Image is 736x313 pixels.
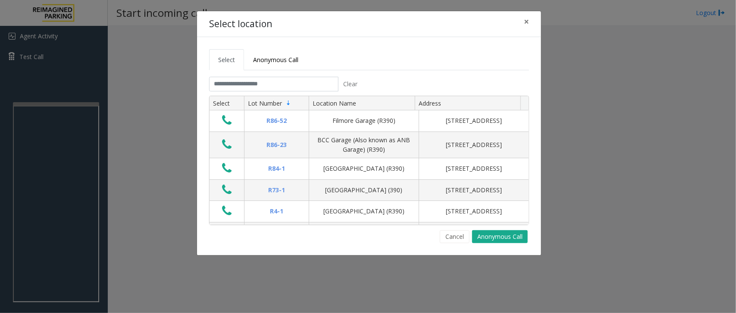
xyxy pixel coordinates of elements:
[209,17,272,31] h4: Select location
[424,116,523,125] div: [STREET_ADDRESS]
[313,99,356,107] span: Location Name
[524,16,529,28] span: ×
[314,116,413,125] div: Filmore Garage (R390)
[518,11,535,32] button: Close
[440,230,470,243] button: Cancel
[314,135,413,155] div: BCC Garage (Also known as ANB Garage) (R390)
[250,164,304,173] div: R84-1
[210,96,244,111] th: Select
[314,185,413,195] div: [GEOGRAPHIC_DATA] (390)
[250,185,304,195] div: R73-1
[419,99,441,107] span: Address
[472,230,528,243] button: Anonymous Call
[424,164,523,173] div: [STREET_ADDRESS]
[314,164,413,173] div: [GEOGRAPHIC_DATA] (R390)
[250,140,304,150] div: R86-23
[248,99,282,107] span: Lot Number
[424,207,523,216] div: [STREET_ADDRESS]
[209,49,529,70] ul: Tabs
[253,56,298,64] span: Anonymous Call
[314,207,413,216] div: [GEOGRAPHIC_DATA] (R390)
[250,116,304,125] div: R86-52
[210,96,529,225] div: Data table
[250,207,304,216] div: R4-1
[424,140,523,150] div: [STREET_ADDRESS]
[424,185,523,195] div: [STREET_ADDRESS]
[285,100,292,106] span: Sortable
[338,77,363,91] button: Clear
[218,56,235,64] span: Select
